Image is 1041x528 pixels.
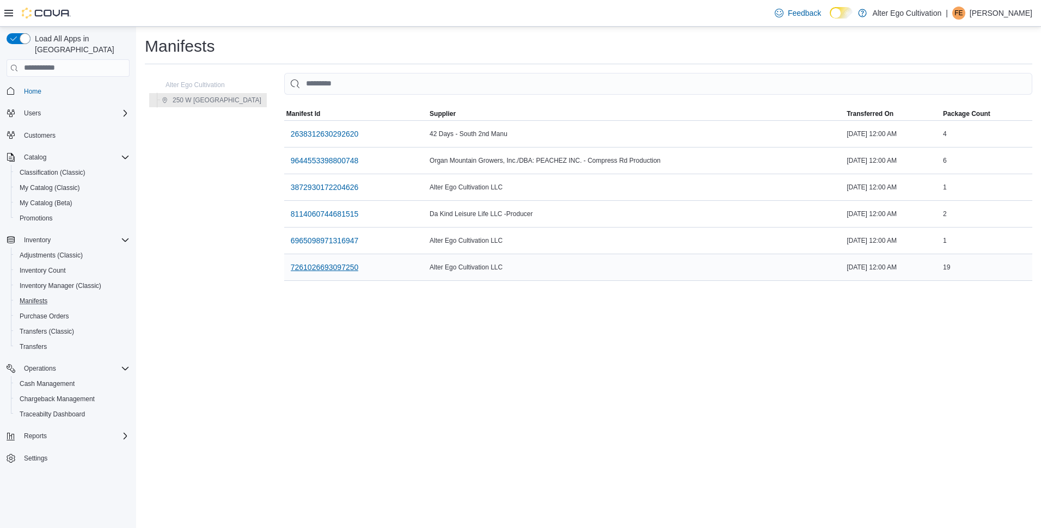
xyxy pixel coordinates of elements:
[20,128,130,142] span: Customers
[286,123,363,145] button: 2638312630292620
[2,106,134,121] button: Users
[20,395,95,403] span: Chargeback Management
[166,81,225,89] span: Alter Ego Cultivation
[173,96,261,105] span: 250 W [GEOGRAPHIC_DATA]
[952,7,965,20] div: Francisco Escobar
[847,109,893,118] span: Transferred On
[2,361,134,376] button: Operations
[20,379,75,388] span: Cash Management
[15,408,130,421] span: Traceabilty Dashboard
[15,392,130,406] span: Chargeback Management
[291,235,359,246] span: 6965098971316947
[20,234,55,247] button: Inventory
[15,166,130,179] span: Classification (Classic)
[20,234,130,247] span: Inventory
[24,153,46,162] span: Catalog
[2,150,134,165] button: Catalog
[286,150,363,171] button: 9644553398800748
[11,339,134,354] button: Transfers
[20,429,51,443] button: Reports
[15,340,130,353] span: Transfers
[20,362,60,375] button: Operations
[15,279,106,292] a: Inventory Manager (Classic)
[30,33,130,55] span: Load All Apps in [GEOGRAPHIC_DATA]
[291,128,359,139] span: 2638312630292620
[11,278,134,293] button: Inventory Manager (Classic)
[430,130,507,138] span: 42 Days - South 2nd Manu
[24,454,47,463] span: Settings
[943,263,950,272] span: 19
[11,309,134,324] button: Purchase Orders
[15,197,130,210] span: My Catalog (Beta)
[15,181,130,194] span: My Catalog (Classic)
[11,376,134,391] button: Cash Management
[943,183,947,192] span: 1
[788,8,821,19] span: Feedback
[11,407,134,422] button: Traceabilty Dashboard
[943,130,947,138] span: 4
[15,310,130,323] span: Purchase Orders
[20,151,51,164] button: Catalog
[20,85,46,98] a: Home
[15,392,99,406] a: Chargeback Management
[7,79,130,495] nav: Complex example
[20,84,130,98] span: Home
[286,256,363,278] button: 7261026693097250
[15,377,130,390] span: Cash Management
[2,127,134,143] button: Customers
[20,312,69,321] span: Purchase Orders
[15,279,130,292] span: Inventory Manager (Classic)
[15,212,130,225] span: Promotions
[15,264,70,277] a: Inventory Count
[20,129,60,142] a: Customers
[15,294,52,308] a: Manifests
[286,203,363,225] button: 8114060744681515
[430,156,660,165] span: Organ Mountain Growers, Inc./DBA: PEACHEZ INC. - Compress Rd Production
[15,249,87,262] a: Adjustments (Classic)
[20,410,85,419] span: Traceabilty Dashboard
[15,166,90,179] a: Classification (Classic)
[430,183,503,192] span: Alter Ego Cultivation LLC
[15,212,57,225] a: Promotions
[15,377,79,390] a: Cash Management
[145,35,215,57] h1: Manifests
[15,325,130,338] span: Transfers (Classic)
[2,232,134,248] button: Inventory
[11,195,134,211] button: My Catalog (Beta)
[24,236,51,244] span: Inventory
[430,263,503,272] span: Alter Ego Cultivation LLC
[970,7,1032,20] p: [PERSON_NAME]
[20,183,80,192] span: My Catalog (Classic)
[11,180,134,195] button: My Catalog (Classic)
[20,281,101,290] span: Inventory Manager (Classic)
[11,293,134,309] button: Manifests
[20,251,83,260] span: Adjustments (Classic)
[20,429,130,443] span: Reports
[15,408,89,421] a: Traceabilty Dashboard
[844,261,941,274] div: [DATE] 12:00 AM
[20,199,72,207] span: My Catalog (Beta)
[15,264,130,277] span: Inventory Count
[15,340,51,353] a: Transfers
[943,210,947,218] span: 2
[844,207,941,220] div: [DATE] 12:00 AM
[291,208,359,219] span: 8114060744681515
[15,197,77,210] a: My Catalog (Beta)
[20,362,130,375] span: Operations
[11,211,134,226] button: Promotions
[770,2,825,24] a: Feedback
[24,131,56,140] span: Customers
[15,181,84,194] a: My Catalog (Classic)
[946,7,948,20] p: |
[2,450,134,466] button: Settings
[844,127,941,140] div: [DATE] 12:00 AM
[24,364,56,373] span: Operations
[20,451,130,465] span: Settings
[20,342,47,351] span: Transfers
[286,230,363,251] button: 6965098971316947
[11,248,134,263] button: Adjustments (Classic)
[24,109,41,118] span: Users
[20,452,52,465] a: Settings
[430,210,532,218] span: Da Kind Leisure Life LLC -Producer
[22,8,71,19] img: Cova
